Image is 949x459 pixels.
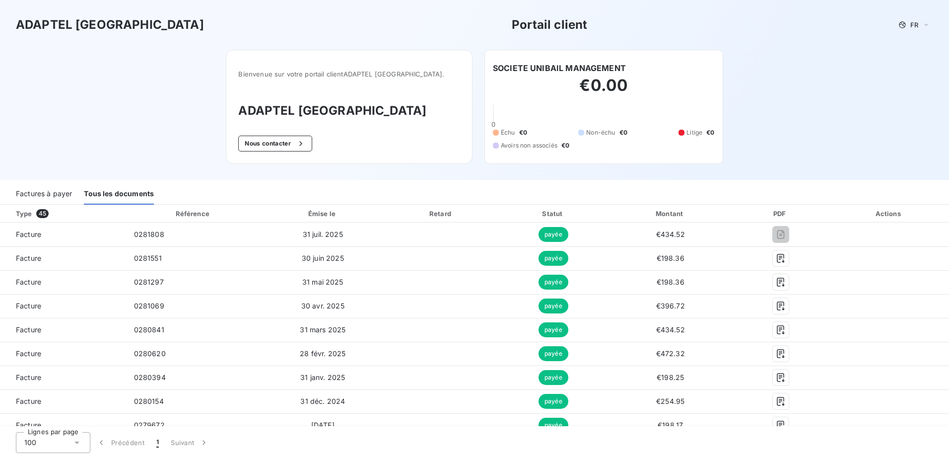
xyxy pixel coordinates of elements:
[619,128,627,137] span: €0
[539,322,568,337] span: payée
[656,325,685,334] span: €434.52
[134,230,164,238] span: 0281808
[263,209,383,219] div: Émise le
[493,76,715,105] h2: €0.00
[539,394,568,409] span: payée
[586,128,615,137] span: Non-échu
[8,396,118,406] span: Facture
[156,438,159,448] span: 1
[512,16,587,34] h3: Portail client
[610,209,730,219] div: Montant
[539,275,568,290] span: payée
[657,373,684,382] span: €198.25
[539,418,568,433] span: payée
[656,349,685,358] span: €472.32
[134,254,162,262] span: 0281551
[539,346,568,361] span: payée
[910,21,918,29] span: FR
[8,373,118,382] span: Facture
[657,254,684,262] span: €198.36
[539,299,568,313] span: payée
[387,209,496,219] div: Retard
[734,209,827,219] div: PDF
[831,209,947,219] div: Actions
[134,397,164,405] span: 0280154
[300,325,345,334] span: 31 mars 2025
[302,254,344,262] span: 30 juin 2025
[8,277,118,287] span: Facture
[519,128,527,137] span: €0
[90,432,150,453] button: Précédent
[539,251,568,266] span: payée
[10,209,124,219] div: Type
[539,227,568,242] span: payée
[238,136,312,152] button: Nous contacter
[311,421,335,429] span: [DATE]
[24,438,36,448] span: 100
[134,302,164,310] span: 0281069
[303,230,343,238] span: 31 juil. 2025
[8,253,118,263] span: Facture
[8,229,118,239] span: Facture
[491,120,495,128] span: 0
[302,278,343,286] span: 31 mai 2025
[301,302,344,310] span: 30 avr. 2025
[134,278,164,286] span: 0281297
[500,209,607,219] div: Statut
[657,278,684,286] span: €198.36
[84,184,154,205] div: Tous les documents
[501,128,515,137] span: Échu
[134,325,164,334] span: 0280841
[8,349,118,359] span: Facture
[134,349,166,358] span: 0280620
[658,421,683,429] span: €198.17
[300,349,345,358] span: 28 févr. 2025
[656,230,685,238] span: €434.52
[501,141,557,150] span: Avoirs non associés
[8,420,118,430] span: Facture
[238,102,460,120] h3: ADAPTEL [GEOGRAPHIC_DATA]
[16,184,72,205] div: Factures à payer
[656,397,684,405] span: €254.95
[8,325,118,335] span: Facture
[8,301,118,311] span: Facture
[134,373,166,382] span: 0280394
[706,128,714,137] span: €0
[561,141,569,150] span: €0
[134,421,165,429] span: 0279672
[539,370,568,385] span: payée
[176,210,209,218] div: Référence
[165,432,215,453] button: Suivant
[150,432,165,453] button: 1
[686,128,702,137] span: Litige
[16,16,204,34] h3: ADAPTEL [GEOGRAPHIC_DATA]
[300,373,345,382] span: 31 janv. 2025
[36,209,49,218] span: 45
[300,397,345,405] span: 31 déc. 2024
[238,70,460,78] span: Bienvenue sur votre portail client ADAPTEL [GEOGRAPHIC_DATA] .
[656,302,685,310] span: €396.72
[493,62,626,74] h6: SOCIETE UNIBAIL MANAGEMENT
